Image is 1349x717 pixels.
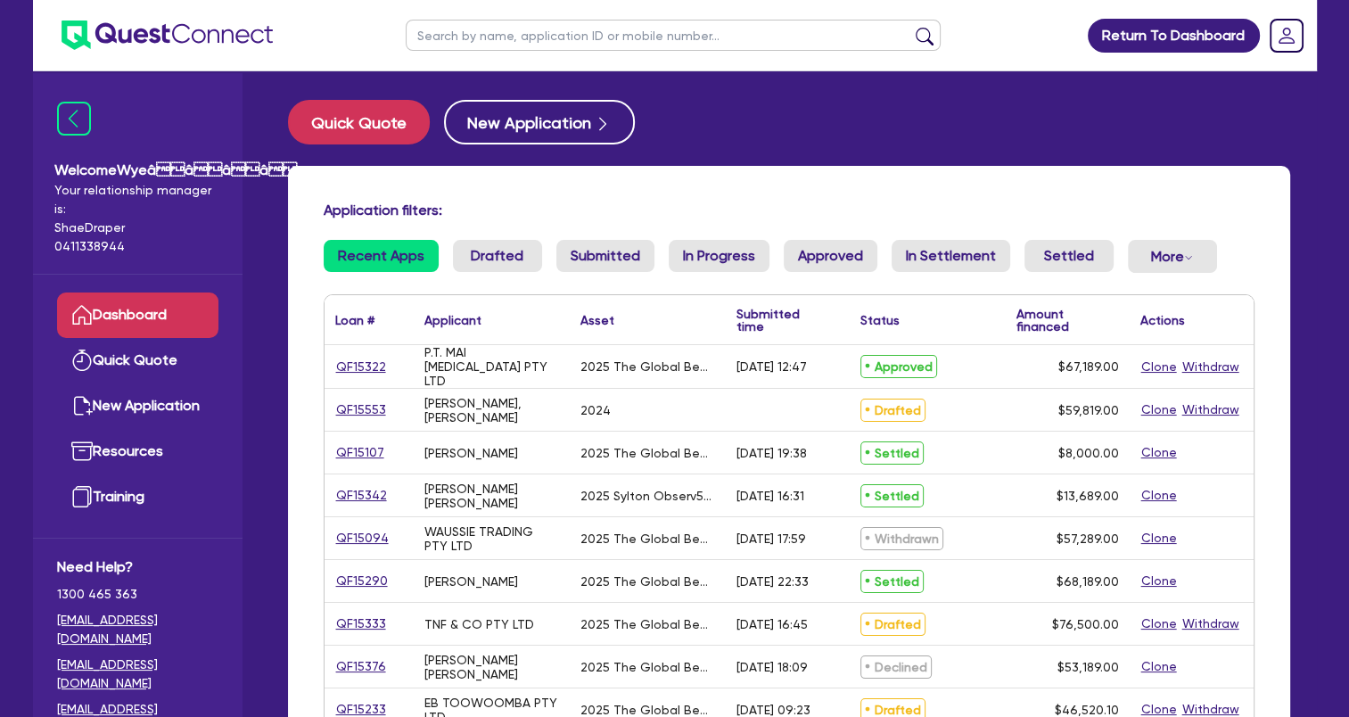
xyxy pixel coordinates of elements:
div: [PERSON_NAME], [PERSON_NAME] [424,396,559,424]
span: $68,189.00 [1057,574,1119,589]
div: 2025 Sylton Observ520x [580,489,715,503]
div: WAUSSIE TRADING PTY LTD [424,524,559,553]
a: QF15342 [335,485,388,506]
span: $67,189.00 [1058,359,1119,374]
a: Dashboard [57,293,218,338]
a: Return To Dashboard [1088,19,1260,53]
span: Approved [860,355,937,378]
a: Quick Quote [57,338,218,383]
div: TNF & CO PTY LTD [424,617,534,631]
img: icon-menu-close [57,102,91,136]
div: 2025 The Global Beauty Group UltraLUX PRO [580,617,715,631]
a: In Progress [669,240,769,272]
span: Welcome Wyeââââ [54,160,221,181]
div: [DATE] 16:31 [736,489,804,503]
div: Amount financed [1016,308,1119,333]
img: quest-connect-logo-blue [62,21,273,50]
span: Settled [860,441,924,465]
button: Clone [1140,485,1178,506]
div: 2025 The Global Beauty Group UltraLUX PRO [580,574,715,589]
a: Resources [57,429,218,474]
div: [DATE] 17:59 [736,532,806,546]
a: Settled [1024,240,1114,272]
span: $59,819.00 [1058,403,1119,417]
span: Settled [860,570,924,593]
div: Applicant [424,314,481,326]
div: 2025 The Global Beaut Group UltraLUX Pro [580,660,715,674]
a: Quick Quote [288,100,444,144]
button: Withdraw [1181,357,1240,377]
div: [PERSON_NAME] [424,574,518,589]
div: 2025 The Global Beauty Group SuperLUX [580,703,715,717]
div: 2024 [580,403,611,417]
button: Clone [1140,528,1178,548]
button: Withdraw [1181,614,1240,634]
a: QF15290 [335,571,389,591]
div: Submitted time [736,308,823,333]
span: $46,520.10 [1055,703,1119,717]
a: QF15107 [335,442,385,463]
a: Training [57,474,218,520]
div: [PERSON_NAME] [PERSON_NAME] [424,482,559,510]
div: [DATE] 18:09 [736,660,808,674]
div: [DATE] 22:33 [736,574,809,589]
a: Submitted [556,240,654,272]
div: P.T. MAI [MEDICAL_DATA] PTY LTD [424,345,559,388]
span: Settled [860,484,924,507]
span: Drafted [860,613,925,636]
span: Declined [860,655,932,679]
button: Clone [1140,571,1178,591]
div: Asset [580,314,614,326]
div: 2025 The Global Beauty Group MediLUX LED [580,446,715,460]
a: [EMAIL_ADDRESS][DOMAIN_NAME] [57,611,218,648]
a: Dropdown toggle [1263,12,1310,59]
input: Search by name, application ID or mobile number... [406,20,941,51]
a: Recent Apps [324,240,439,272]
span: Withdrawn [860,527,943,550]
h4: Application filters: [324,202,1254,218]
button: Clone [1140,656,1178,677]
div: 2025 The Global Beauty Group UltraLUX Pro [580,532,715,546]
a: QF15333 [335,614,387,634]
button: Clone [1140,442,1178,463]
a: QF15376 [335,656,387,677]
img: quick-quote [71,350,93,371]
a: In Settlement [892,240,1010,272]
button: Dropdown toggle [1128,240,1217,273]
div: [DATE] 16:45 [736,617,808,631]
span: $13,689.00 [1057,489,1119,503]
div: Loan # [335,314,374,326]
button: Clone [1140,357,1178,377]
span: $76,500.00 [1052,617,1119,631]
div: Actions [1140,314,1185,326]
a: [EMAIL_ADDRESS][DOMAIN_NAME] [57,655,218,693]
span: $53,189.00 [1057,660,1119,674]
span: 1300 465 363 [57,585,218,604]
a: QF15553 [335,400,387,420]
span: Need Help? [57,556,218,578]
a: Approved [784,240,877,272]
div: [PERSON_NAME] [424,446,518,460]
button: Clone [1140,614,1178,634]
a: QF15322 [335,357,387,377]
span: Drafted [860,399,925,422]
a: New Application [57,383,218,429]
span: Your relationship manager is: Shae Draper 0411338944 [54,181,221,256]
div: [PERSON_NAME] [PERSON_NAME] [424,653,559,681]
div: [DATE] 12:47 [736,359,807,374]
button: Clone [1140,400,1178,420]
div: Status [860,314,900,326]
button: New Application [444,100,635,144]
div: [DATE] 09:23 [736,703,810,717]
div: [DATE] 19:38 [736,446,807,460]
a: QF15094 [335,528,390,548]
span: $8,000.00 [1058,446,1119,460]
img: new-application [71,395,93,416]
button: Quick Quote [288,100,430,144]
span: $57,289.00 [1057,532,1119,546]
a: Drafted [453,240,542,272]
img: training [71,486,93,507]
img: resources [71,441,93,462]
button: Withdraw [1181,400,1240,420]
